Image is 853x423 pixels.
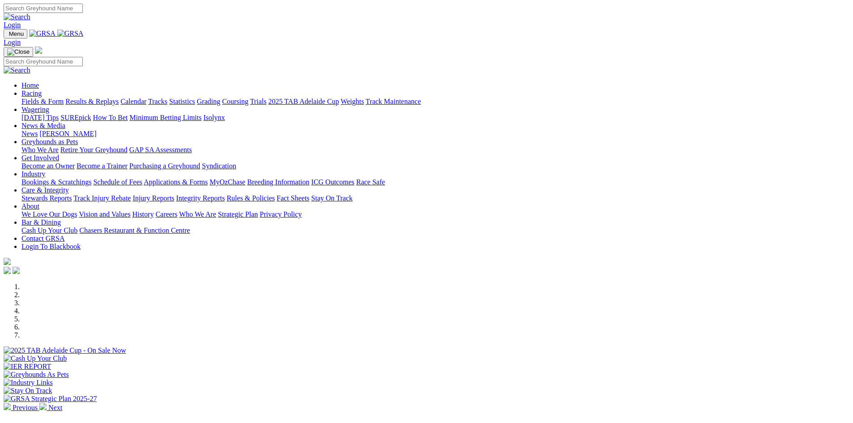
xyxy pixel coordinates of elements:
[21,130,849,138] div: News & Media
[77,162,128,170] a: Become a Trainer
[356,178,385,186] a: Race Safe
[311,194,352,202] a: Stay On Track
[21,90,42,97] a: Racing
[341,98,364,105] a: Weights
[129,146,192,154] a: GAP SA Assessments
[21,186,69,194] a: Care & Integrity
[93,114,128,121] a: How To Bet
[129,162,200,170] a: Purchasing a Greyhound
[366,98,421,105] a: Track Maintenance
[4,363,51,371] img: IER REPORT
[4,403,11,410] img: chevron-left-pager-white.svg
[73,194,131,202] a: Track Injury Rebate
[222,98,249,105] a: Coursing
[21,162,75,170] a: Become an Owner
[120,98,146,105] a: Calendar
[7,48,30,56] img: Close
[21,154,59,162] a: Get Involved
[176,194,225,202] a: Integrity Reports
[21,81,39,89] a: Home
[132,210,154,218] a: History
[21,178,91,186] a: Bookings & Scratchings
[39,403,47,410] img: chevron-right-pager-white.svg
[4,66,30,74] img: Search
[21,146,849,154] div: Greyhounds as Pets
[202,162,236,170] a: Syndication
[21,226,849,235] div: Bar & Dining
[4,21,21,29] a: Login
[4,404,39,411] a: Previous
[4,346,126,355] img: 2025 TAB Adelaide Cup - On Sale Now
[21,218,61,226] a: Bar & Dining
[155,210,177,218] a: Careers
[21,170,45,178] a: Industry
[65,98,119,105] a: Results & Replays
[144,178,208,186] a: Applications & Forms
[133,194,174,202] a: Injury Reports
[129,114,201,121] a: Minimum Betting Limits
[21,138,78,145] a: Greyhounds as Pets
[79,226,190,234] a: Chasers Restaurant & Function Centre
[39,404,62,411] a: Next
[60,114,91,121] a: SUREpick
[203,114,225,121] a: Isolynx
[93,178,142,186] a: Schedule of Fees
[260,210,302,218] a: Privacy Policy
[4,47,33,57] button: Toggle navigation
[21,98,64,105] a: Fields & Form
[197,98,220,105] a: Grading
[21,210,77,218] a: We Love Our Dogs
[4,387,52,395] img: Stay On Track
[21,106,49,113] a: Wagering
[29,30,56,38] img: GRSA
[21,130,38,137] a: News
[13,404,38,411] span: Previous
[4,379,53,387] img: Industry Links
[268,98,339,105] a: 2025 TAB Adelaide Cup
[21,114,59,121] a: [DATE] Tips
[21,226,77,234] a: Cash Up Your Club
[4,355,67,363] img: Cash Up Your Club
[227,194,275,202] a: Rules & Policies
[21,114,849,122] div: Wagering
[21,98,849,106] div: Racing
[21,202,39,210] a: About
[4,4,83,13] input: Search
[21,146,59,154] a: Who We Are
[21,194,849,202] div: Care & Integrity
[48,404,62,411] span: Next
[21,194,72,202] a: Stewards Reports
[4,57,83,66] input: Search
[21,122,65,129] a: News & Media
[79,210,130,218] a: Vision and Values
[57,30,84,38] img: GRSA
[13,267,20,274] img: twitter.svg
[21,162,849,170] div: Get Involved
[21,210,849,218] div: About
[4,29,27,38] button: Toggle navigation
[21,243,81,250] a: Login To Blackbook
[247,178,309,186] a: Breeding Information
[39,130,96,137] a: [PERSON_NAME]
[4,371,69,379] img: Greyhounds As Pets
[148,98,167,105] a: Tracks
[311,178,354,186] a: ICG Outcomes
[21,178,849,186] div: Industry
[210,178,245,186] a: MyOzChase
[277,194,309,202] a: Fact Sheets
[169,98,195,105] a: Statistics
[250,98,266,105] a: Trials
[218,210,258,218] a: Strategic Plan
[9,30,24,37] span: Menu
[4,13,30,21] img: Search
[21,235,64,242] a: Contact GRSA
[179,210,216,218] a: Who We Are
[60,146,128,154] a: Retire Your Greyhound
[4,38,21,46] a: Login
[35,47,42,54] img: logo-grsa-white.png
[4,267,11,274] img: facebook.svg
[4,395,97,403] img: GRSA Strategic Plan 2025-27
[4,258,11,265] img: logo-grsa-white.png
